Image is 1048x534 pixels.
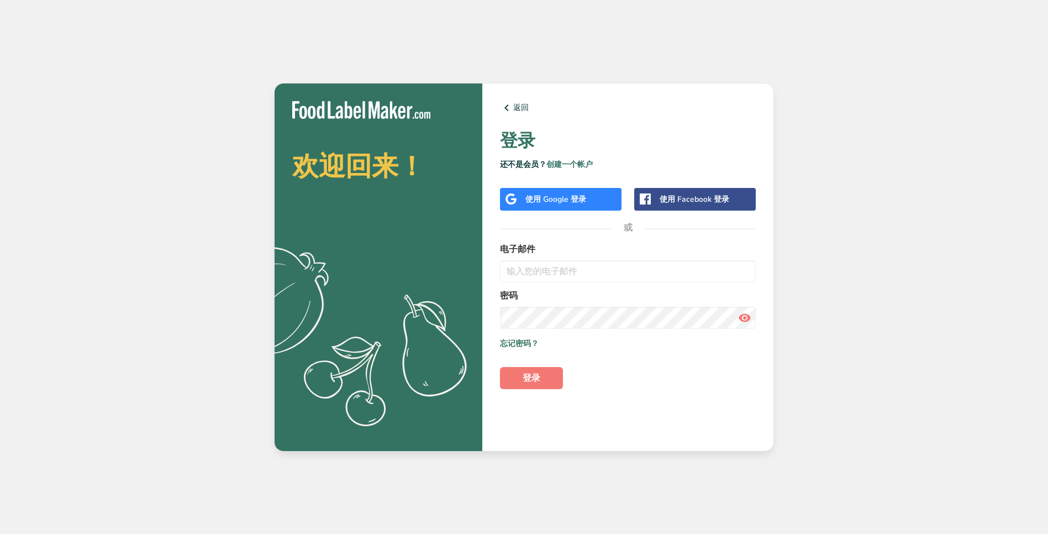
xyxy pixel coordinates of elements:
a: 忘记密码？ [500,338,539,349]
input: 输入您的电子邮件 [500,260,756,282]
h1: 登录 [500,128,756,154]
img: Food Label Maker [292,101,430,119]
span: 登录 [523,371,540,385]
label: 电子邮件 [500,243,756,256]
a: 返回 [500,101,756,114]
label: 密码 [500,289,756,302]
p: 还不是会员？ [500,159,756,170]
font: 返回 [513,102,529,113]
button: 登录 [500,367,563,389]
span: 使用 Facebook 登录 [660,194,729,205]
span: 或 [612,211,645,244]
h2: 欢迎回来！ [292,153,465,180]
a: 创建一个帐户 [546,159,593,170]
span: 使用 Google 登录 [525,194,586,205]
